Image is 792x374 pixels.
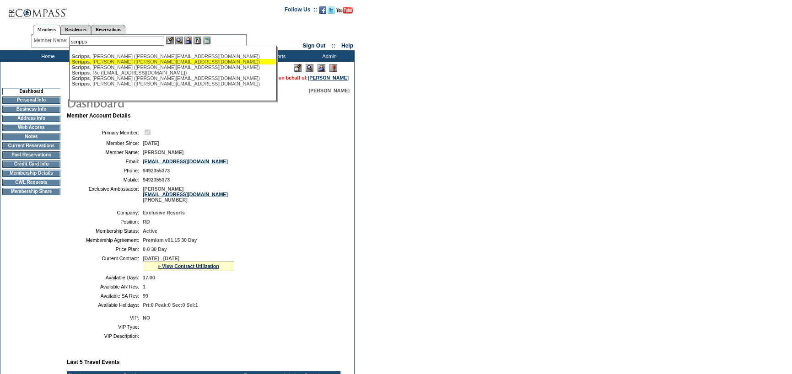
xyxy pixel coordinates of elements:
[70,293,139,299] td: Available SA Res:
[143,246,167,252] span: 0-0 30 Day
[166,37,174,44] img: b_edit.gif
[143,228,157,234] span: Active
[332,43,335,49] span: ::
[2,151,60,159] td: Past Reservations
[302,43,325,49] a: Sign Out
[70,210,139,215] td: Company:
[143,168,170,173] span: 9492355373
[72,64,90,70] span: Scripps
[336,7,353,14] img: Subscribe to our YouTube Channel
[143,150,183,155] span: [PERSON_NAME]
[67,359,119,365] b: Last 5 Travel Events
[143,140,159,146] span: [DATE]
[143,186,228,203] span: [PERSON_NAME] [PHONE_NUMBER]
[70,168,139,173] td: Phone:
[34,37,69,44] div: Member Name:
[306,64,313,72] img: View Mode
[309,88,350,93] span: [PERSON_NAME]
[70,256,139,271] td: Current Contract:
[67,112,131,119] b: Member Account Details
[143,177,170,182] span: 9492355373
[2,142,60,150] td: Current Reservations
[70,228,139,234] td: Membership Status:
[70,128,139,137] td: Primary Member:
[21,50,73,62] td: Home
[143,219,150,224] span: RD
[2,115,60,122] td: Address Info
[70,315,139,321] td: VIP:
[336,9,353,15] a: Subscribe to our YouTube Channel
[72,59,90,64] span: Scripps
[285,5,317,16] td: Follow Us ::
[60,25,91,34] a: Residences
[70,140,139,146] td: Member Since:
[70,186,139,203] td: Exclusive Ambassador:
[70,237,139,243] td: Membership Agreement:
[143,210,185,215] span: Exclusive Resorts
[175,37,183,44] img: View
[72,70,273,75] div: , Ric ([EMAIL_ADDRESS][DOMAIN_NAME])
[158,263,219,269] a: » View Contract Utilization
[302,50,355,62] td: Admin
[143,159,228,164] a: [EMAIL_ADDRESS][DOMAIN_NAME]
[2,88,60,95] td: Dashboard
[72,53,90,59] span: Scripps
[66,93,249,112] img: pgTtlDashboard.gif
[2,188,60,195] td: Membership Share
[143,315,150,321] span: NO
[70,302,139,308] td: Available Holidays:
[2,124,60,131] td: Web Access
[143,275,155,280] span: 17.00
[70,324,139,330] td: VIP Type:
[244,75,349,80] span: You are acting on behalf of:
[143,284,145,289] span: 1
[341,43,353,49] a: Help
[2,160,60,168] td: Credit Card Info
[328,6,335,14] img: Follow us on Twitter
[91,25,125,34] a: Reservations
[72,59,273,64] div: , [PERSON_NAME] ([PERSON_NAME][EMAIL_ADDRESS][DOMAIN_NAME])
[294,64,302,72] img: Edit Mode
[70,275,139,280] td: Available Days:
[2,96,60,104] td: Personal Info
[308,75,349,80] a: [PERSON_NAME]
[329,64,337,72] img: Log Concern/Member Elevation
[318,64,325,72] img: Impersonate
[203,37,210,44] img: b_calculator.gif
[2,179,60,186] td: CWL Requests
[143,256,179,261] span: [DATE] - [DATE]
[70,219,139,224] td: Position:
[72,75,273,81] div: , [PERSON_NAME] ([PERSON_NAME][EMAIL_ADDRESS][DOMAIN_NAME])
[70,333,139,339] td: VIP Description:
[2,170,60,177] td: Membership Details
[33,25,61,35] a: Members
[143,293,148,299] span: 99
[72,81,90,86] span: Scripps
[72,75,90,81] span: Scripps
[143,237,197,243] span: Premium v01.15 30 Day
[72,81,273,86] div: , [PERSON_NAME] ([PERSON_NAME][EMAIL_ADDRESS][DOMAIN_NAME])
[194,37,201,44] img: Reservations
[72,70,90,75] span: Scripps
[70,159,139,164] td: Email:
[70,284,139,289] td: Available AR Res:
[2,106,60,113] td: Business Info
[328,9,335,15] a: Follow us on Twitter
[143,192,228,197] a: [EMAIL_ADDRESS][DOMAIN_NAME]
[319,9,326,15] a: Become our fan on Facebook
[72,53,273,59] div: , [PERSON_NAME] ([PERSON_NAME][EMAIL_ADDRESS][DOMAIN_NAME])
[70,177,139,182] td: Mobile:
[319,6,326,14] img: Become our fan on Facebook
[70,150,139,155] td: Member Name:
[2,133,60,140] td: Notes
[72,64,273,70] div: , [PERSON_NAME] ([PERSON_NAME][EMAIL_ADDRESS][DOMAIN_NAME])
[70,246,139,252] td: Price Plan:
[143,302,198,308] span: Pri:0 Peak:0 Sec:0 Sel:1
[184,37,192,44] img: Impersonate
